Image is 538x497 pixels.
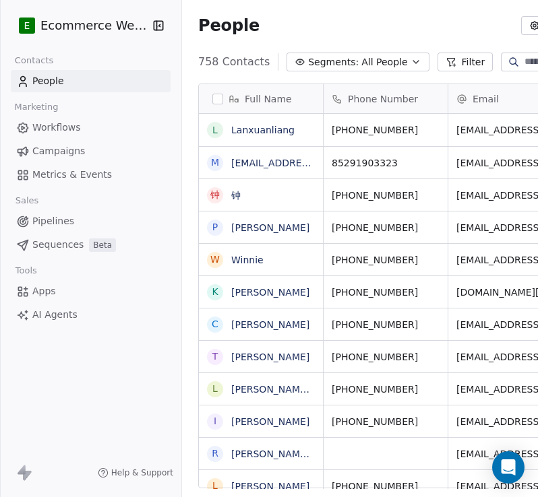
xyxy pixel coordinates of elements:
span: Workflows [32,121,81,135]
div: Open Intercom Messenger [492,451,525,484]
a: People [11,70,171,92]
a: [PERSON_NAME] [231,287,309,298]
button: Filter [438,53,494,71]
span: Sales [9,191,44,211]
a: Apps [11,280,171,302]
span: People [32,74,64,88]
a: Help & Support [98,467,173,478]
span: [PHONE_NUMBER] [332,286,440,299]
span: AI Agents [32,308,78,322]
span: Apps [32,284,56,298]
a: Lanxuanliang [231,125,295,135]
span: 85291903323 [332,156,440,170]
span: [PHONE_NUMBER] [332,318,440,331]
span: Email [473,92,499,106]
span: [PHONE_NUMBER] [332,189,440,202]
div: C [212,317,218,331]
a: [PERSON_NAME] [231,319,309,330]
a: Campaigns [11,140,171,162]
a: Metrics & Events [11,164,171,186]
div: Phone Number [324,84,448,113]
span: Pipelines [32,214,74,228]
a: Workflows [11,117,171,139]
span: Phone Number [348,92,418,106]
a: [PERSON_NAME] [231,481,309,492]
div: Full Name [199,84,323,113]
div: m [211,156,219,170]
button: EEcommerce Website Builder [16,14,144,37]
div: 钟 [210,188,220,202]
span: Contacts [9,51,59,71]
span: Segments: [308,55,359,69]
div: T [212,350,218,364]
span: Tools [9,261,42,281]
span: Full Name [245,92,292,106]
div: K [212,285,218,299]
span: [PHONE_NUMBER] [332,350,440,364]
span: E [24,19,30,32]
div: L [212,123,218,137]
span: [PHONE_NUMBER] [332,123,440,137]
a: SequencesBeta [11,234,171,256]
a: [PERSON_NAME] [231,416,309,427]
a: AI Agents [11,304,171,326]
span: [PHONE_NUMBER] [332,383,440,396]
a: [PERSON_NAME] [PERSON_NAME] [231,384,391,395]
span: All People [361,55,407,69]
span: Campaigns [32,144,85,158]
span: Help & Support [111,467,173,478]
span: 758 Contacts [198,54,270,70]
span: People [198,15,260,36]
div: P [212,220,218,234]
a: [PERSON_NAME] [231,222,309,233]
span: Beta [89,238,116,252]
a: Winnie [231,255,264,265]
span: [PHONE_NUMBER] [332,415,440,428]
span: [PHONE_NUMBER] [332,479,440,493]
span: Marketing [9,97,64,117]
div: I [214,414,216,428]
span: Sequences [32,238,84,252]
a: [EMAIL_ADDRESS][DOMAIN_NAME] [231,158,396,168]
div: L [212,382,218,396]
span: Ecommerce Website Builder [40,17,150,34]
div: grid [199,114,324,489]
span: [PHONE_NUMBER] [332,221,440,234]
a: Pipelines [11,210,171,232]
div: L [212,479,218,493]
div: W [210,253,220,267]
span: Metrics & Events [32,168,112,182]
a: [PERSON_NAME] [231,352,309,362]
span: [PHONE_NUMBER] [332,253,440,267]
a: [PERSON_NAME] [PERSON_NAME] [231,449,391,459]
div: R [212,446,218,461]
a: 钟 [231,190,241,201]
